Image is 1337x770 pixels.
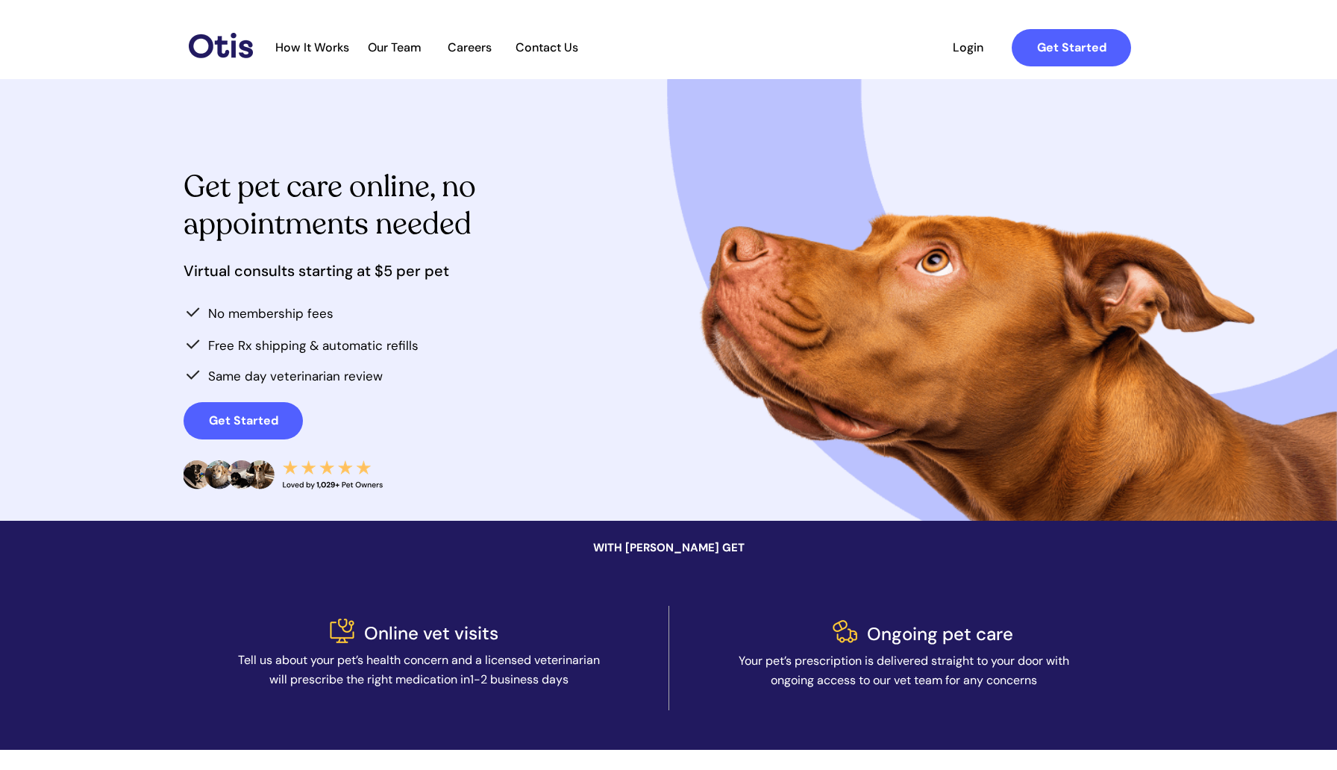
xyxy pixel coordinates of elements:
[739,653,1069,688] span: Your pet’s prescription is delivered straight to your door with ongoing access to our vet team fo...
[933,40,1002,54] span: Login
[208,337,419,354] span: Free Rx shipping & automatic refills
[470,672,569,687] span: 1-2 business days
[433,40,506,54] span: Careers
[364,622,498,645] span: Online vet visits
[238,652,600,687] span: Tell us about your pet’s health concern and a licensed veterinarian will prescribe the right medi...
[433,40,506,55] a: Careers
[1012,29,1131,66] a: Get Started
[184,166,476,244] span: Get pet care online, no appointments needed
[268,40,357,55] a: How It Works
[507,40,586,54] span: Contact Us
[358,40,431,55] a: Our Team
[867,622,1013,645] span: Ongoing pet care
[358,40,431,54] span: Our Team
[184,402,303,439] a: Get Started
[1037,40,1106,55] strong: Get Started
[933,29,1002,66] a: Login
[208,368,383,384] span: Same day veterinarian review
[184,261,449,281] span: Virtual consults starting at $5 per pet
[209,413,278,428] strong: Get Started
[208,305,334,322] span: No membership fees
[268,40,357,54] span: How It Works
[593,540,745,555] span: WITH [PERSON_NAME] GET
[507,40,586,55] a: Contact Us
